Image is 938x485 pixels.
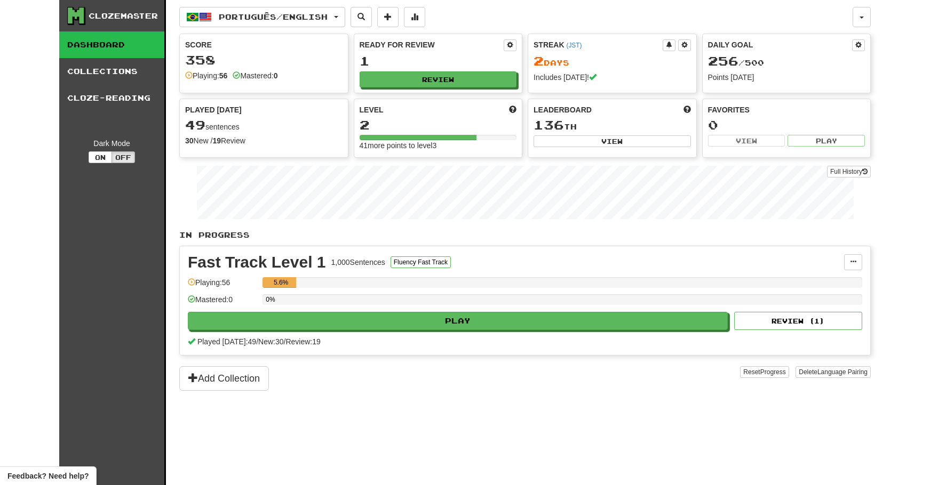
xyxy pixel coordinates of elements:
div: 1,000 Sentences [331,257,385,268]
div: Daily Goal [708,39,853,51]
div: Mastered: [233,70,277,81]
p: In Progress [179,230,871,240]
a: Cloze-Reading [59,85,164,111]
strong: 19 [212,136,221,145]
button: View [708,135,785,147]
button: Português/English [179,7,345,27]
div: 41 more points to level 3 [360,140,517,151]
div: Day s [534,54,691,68]
button: Add Collection [179,366,269,391]
span: Level [360,104,384,115]
span: Open feedback widget [7,471,89,481]
button: Search sentences [351,7,372,27]
a: Dashboard [59,31,164,58]
div: Fast Track Level 1 [188,254,326,270]
button: Play [788,135,865,147]
button: Fluency Fast Track [391,256,451,268]
strong: 56 [219,71,228,80]
strong: 0 [274,71,278,80]
a: Collections [59,58,164,85]
button: View [534,135,691,147]
span: / 500 [708,58,764,67]
span: 256 [708,53,738,68]
span: Review: 19 [285,337,320,346]
div: Clozemaster [89,11,158,21]
span: This week in points, UTC [683,104,691,115]
span: 2 [534,53,544,68]
div: Playing: [185,70,227,81]
div: Favorites [708,104,865,115]
div: th [534,118,691,132]
div: sentences [185,118,343,132]
div: 2 [360,118,517,132]
div: 1 [360,54,517,68]
span: Played [DATE]: 49 [197,337,256,346]
span: Progress [760,368,786,376]
strong: 30 [185,136,194,145]
span: 136 [534,117,564,132]
div: Streak [534,39,663,50]
button: Review (1) [734,312,862,330]
div: Mastered: 0 [188,294,257,312]
div: Dark Mode [67,138,156,149]
span: Português / English [219,12,328,21]
span: Language Pairing [817,368,868,376]
div: Playing: 56 [188,277,257,295]
span: Leaderboard [534,104,592,115]
div: 358 [185,53,343,67]
div: Points [DATE] [708,72,865,83]
button: DeleteLanguage Pairing [796,366,871,378]
button: More stats [404,7,425,27]
button: Add sentence to collection [377,7,399,27]
span: 49 [185,117,205,132]
button: Play [188,312,728,330]
div: Includes [DATE]! [534,72,691,83]
button: On [89,151,112,163]
div: Ready for Review [360,39,504,50]
button: ResetProgress [740,366,789,378]
span: New: 30 [258,337,283,346]
div: New / Review [185,135,343,146]
div: 5.6% [266,277,296,288]
a: Full History [827,166,871,177]
div: Score [185,39,343,50]
button: Review [360,71,517,87]
span: Score more points to level up [509,104,516,115]
span: / [256,337,258,346]
button: Off [112,151,135,163]
a: (JST) [566,42,582,49]
span: Played [DATE] [185,104,242,115]
span: / [284,337,286,346]
div: 0 [708,118,865,132]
